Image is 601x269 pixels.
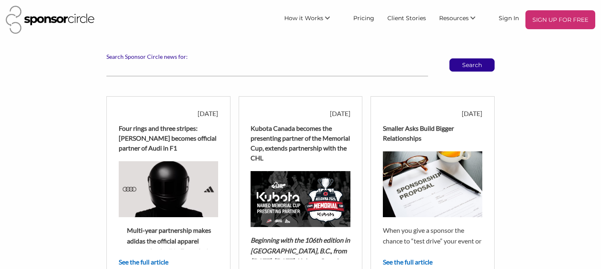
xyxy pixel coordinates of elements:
[383,123,482,143] div: Smaller Asks Build Bigger Relationships
[119,161,218,217] img: r84zpbuasg2t5gjksx0q.avif
[381,10,433,25] a: Client Stories
[127,226,211,255] strong: Multi-year partnership makes adidas the official apparel partner for Audi in Formula 1.
[383,151,482,217] img: z1aqxqrqzcld7a7hzlxh.jpg
[6,6,94,34] img: Sponsor Circle Logo
[119,258,168,266] a: See the full article
[492,10,525,25] a: Sign In
[251,171,350,227] img: bxriqkxgceorxufvcjj1.jpg
[251,109,350,118] div: [DATE]
[347,10,381,25] a: Pricing
[433,10,492,29] li: Resources
[284,14,323,22] span: How it Works
[251,123,350,163] div: Kubota Canada becomes the presenting partner of the Memorial Cup, extends partnership with the CHL
[439,14,469,22] span: Resources
[450,59,494,71] p: Search
[119,109,218,118] div: [DATE]
[449,58,495,72] button: Search
[119,123,218,153] div: Four rings and three stripes: [PERSON_NAME] becomes official partner of Audi in F1
[383,109,482,118] div: [DATE]
[529,14,592,26] p: SIGN UP FOR FREE
[106,53,495,60] label: Search Sponsor Circle news for:
[383,258,433,266] a: See the full article
[278,10,347,29] li: How it Works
